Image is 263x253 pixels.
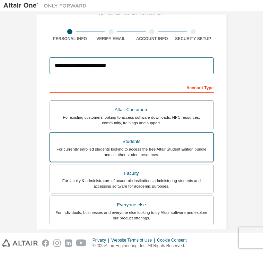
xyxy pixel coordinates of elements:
[173,36,214,42] div: Security Setup
[54,105,209,115] div: Altair Customers
[54,210,209,221] div: For individuals, businesses and everyone else looking to try Altair software and explore our prod...
[54,146,209,157] div: For currently enrolled students looking to access the free Altair Student Edition bundle and all ...
[65,240,72,247] img: linkedin.svg
[2,240,38,247] img: altair_logo.svg
[54,200,209,210] div: Everyone else
[54,137,209,146] div: Students
[50,82,214,93] div: Account Type
[76,240,86,247] img: youtube.svg
[93,243,191,249] p: © 2025 Altair Engineering, Inc. All Rights Reserved.
[54,169,209,178] div: Faculty
[54,178,209,189] div: For faculty & administrators of academic institutions administering students and accessing softwa...
[54,115,209,126] div: For existing customers looking to access software downloads, HPC resources, community, trainings ...
[53,240,61,247] img: instagram.svg
[3,2,90,9] img: Altair One
[90,36,132,42] div: Verify Email
[132,36,173,42] div: Account Info
[93,237,111,243] div: Privacy
[157,237,191,243] div: Cookie Consent
[50,36,91,42] div: Personal Info
[42,240,49,247] img: facebook.svg
[111,237,157,243] div: Website Terms of Use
